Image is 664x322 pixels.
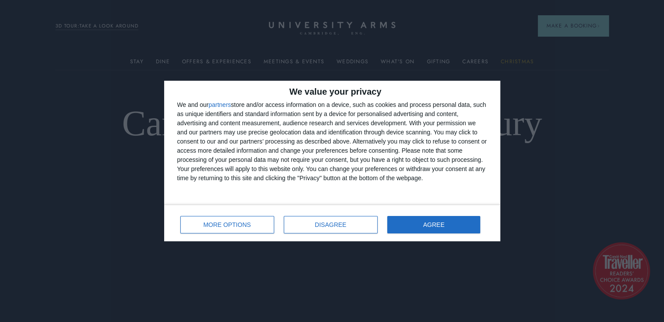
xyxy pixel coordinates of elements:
[423,222,444,228] span: AGREE
[203,222,251,228] span: MORE OPTIONS
[180,216,274,233] button: MORE OPTIONS
[209,102,231,108] button: partners
[284,216,378,233] button: DISAGREE
[387,216,481,233] button: AGREE
[164,81,500,241] div: qc-cmp2-ui
[177,100,487,183] div: We and our store and/or access information on a device, such as cookies and process personal data...
[177,87,487,96] h2: We value your privacy
[315,222,346,228] span: DISAGREE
